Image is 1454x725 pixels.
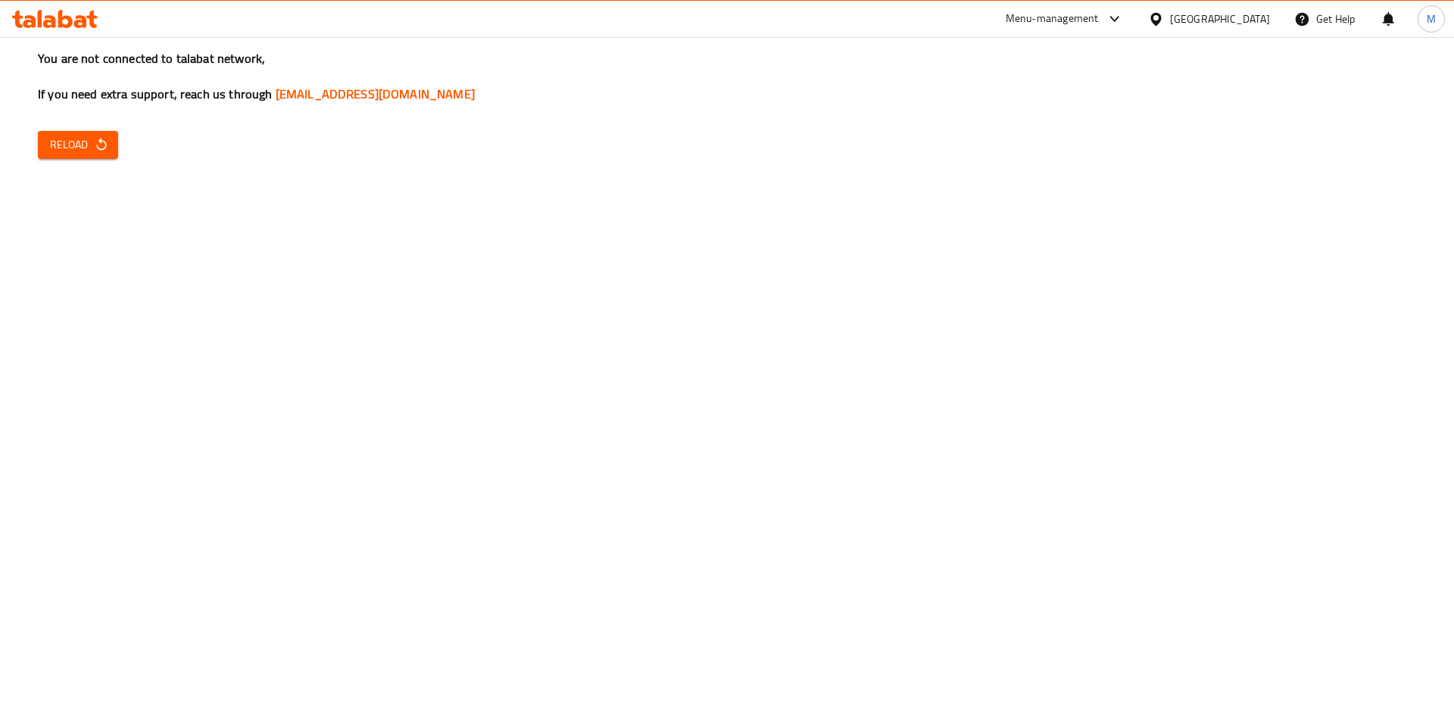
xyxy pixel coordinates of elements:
[50,135,106,154] span: Reload
[1006,10,1099,28] div: Menu-management
[276,82,475,105] a: [EMAIL_ADDRESS][DOMAIN_NAME]
[38,131,118,159] button: Reload
[1427,11,1436,27] span: M
[38,50,1416,103] h3: You are not connected to talabat network, If you need extra support, reach us through
[1170,11,1270,27] div: [GEOGRAPHIC_DATA]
